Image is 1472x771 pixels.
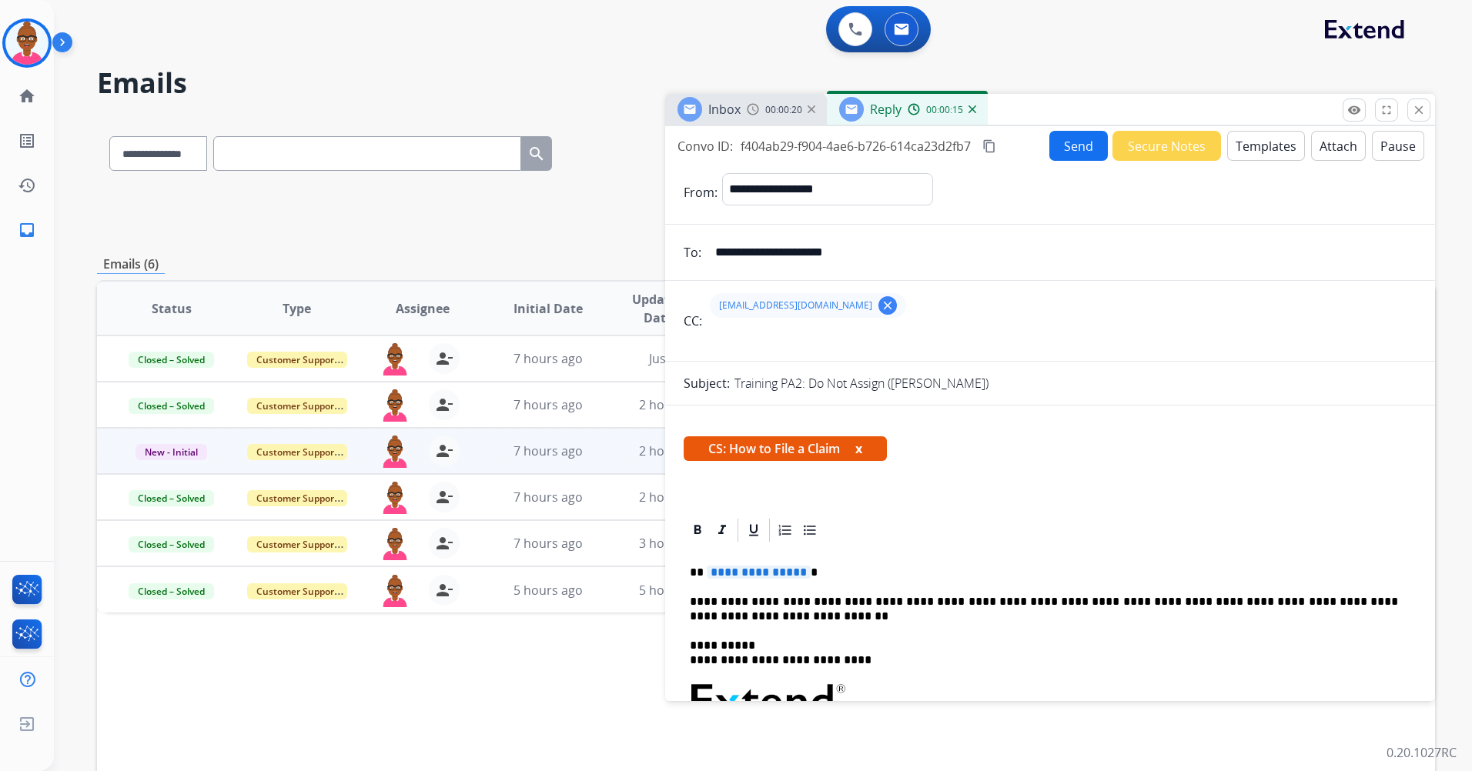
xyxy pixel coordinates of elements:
span: 00:00:15 [926,104,963,116]
span: 00:00:20 [765,104,802,116]
span: 5 hours ago [639,582,708,599]
p: Convo ID: [677,137,733,155]
span: Closed – Solved [129,536,214,552]
button: Pause [1372,131,1424,161]
p: CC: [684,312,702,330]
span: Type [283,299,311,318]
span: Customer Support [247,583,347,599]
span: 7 hours ago [514,442,583,459]
mat-icon: person_remove [435,396,453,414]
img: agent-avatar [380,389,410,422]
span: 2 hours ago [639,442,708,459]
mat-icon: person_remove [435,581,453,599]
span: 7 hours ago [514,535,583,552]
span: 2 hours ago [639,396,708,413]
mat-icon: fullscreen [1380,103,1393,117]
div: Ordered List [774,519,797,542]
span: Customer Support [247,536,347,552]
span: Updated Date [624,290,693,327]
span: Customer Support [247,490,347,506]
span: 7 hours ago [514,396,583,413]
div: Bold [686,519,709,542]
span: Status [152,299,192,318]
h2: Emails [97,68,1435,98]
span: Assignee [396,299,450,318]
span: Closed – Solved [129,490,214,506]
span: Customer Support [247,352,347,368]
span: f404ab29-f904-4ae6-b726-614ca23d2fb7 [741,138,971,155]
mat-icon: close [1412,103,1426,117]
mat-icon: person_remove [435,534,453,552]
mat-icon: list_alt [18,132,36,150]
span: Closed – Solved [129,583,214,599]
mat-icon: person_remove [435,488,453,506]
button: Secure Notes [1112,131,1221,161]
img: agent-avatar [380,575,410,607]
span: [EMAIL_ADDRESS][DOMAIN_NAME] [719,299,872,312]
span: 3 hours ago [639,535,708,552]
mat-icon: inbox [18,221,36,239]
mat-icon: clear [881,299,895,312]
mat-icon: person_remove [435,349,453,368]
mat-icon: remove_red_eye [1347,103,1361,117]
button: Attach [1311,131,1366,161]
p: Training PA2: Do Not Assign ([PERSON_NAME]) [734,374,989,392]
div: Underline [742,519,765,542]
div: Bullet List [798,519,821,542]
span: Customer Support [247,398,347,414]
mat-icon: search [527,145,546,163]
button: Send [1049,131,1108,161]
mat-icon: history [18,176,36,195]
span: Inbox [708,101,741,118]
span: 2 hours ago [639,489,708,506]
p: From: [684,183,718,202]
span: Just now [649,350,698,367]
mat-icon: content_copy [982,139,996,153]
span: Reply [870,101,902,118]
span: Initial Date [514,299,583,318]
span: 5 hours ago [514,582,583,599]
p: Emails (6) [97,255,165,274]
div: Italic [711,519,734,542]
img: agent-avatar [380,482,410,514]
span: 7 hours ago [514,350,583,367]
span: CS: How to File a Claim [684,436,887,461]
p: Subject: [684,374,730,392]
span: New - Initial [135,444,207,460]
button: x [855,439,862,458]
span: Closed – Solved [129,398,214,414]
p: To: [684,243,701,262]
span: Closed – Solved [129,352,214,368]
button: Templates [1227,131,1305,161]
p: 0.20.1027RC [1387,743,1457,762]
mat-icon: home [18,87,36,105]
mat-icon: person_remove [435,442,453,460]
span: 7 hours ago [514,489,583,506]
img: agent-avatar [380,436,410,468]
img: avatar [5,22,49,65]
img: agent-avatar [380,528,410,560]
span: Customer Support [247,444,347,460]
img: agent-avatar [380,343,410,375]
